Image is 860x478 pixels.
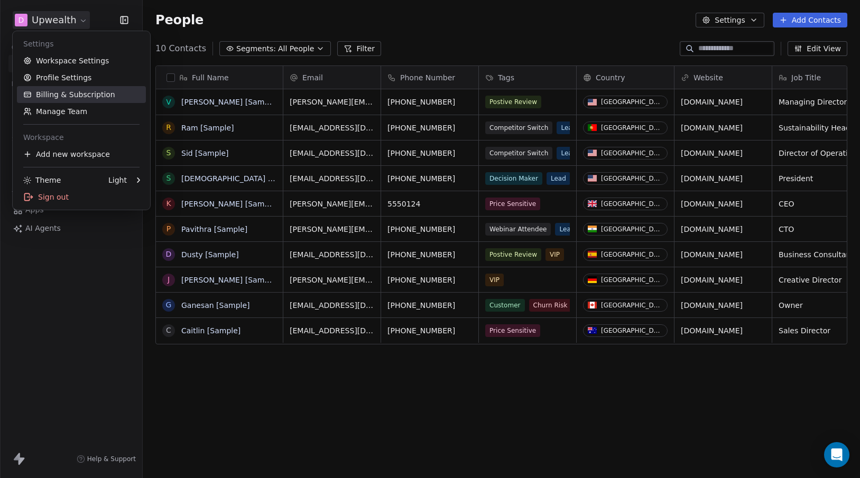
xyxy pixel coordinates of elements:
[17,146,146,163] div: Add new workspace
[17,69,146,86] a: Profile Settings
[17,35,146,52] div: Settings
[108,175,127,185] div: Light
[17,129,146,146] div: Workspace
[17,103,146,120] a: Manage Team
[17,86,146,103] a: Billing & Subscription
[17,189,146,205] div: Sign out
[23,175,61,185] div: Theme
[17,52,146,69] a: Workspace Settings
